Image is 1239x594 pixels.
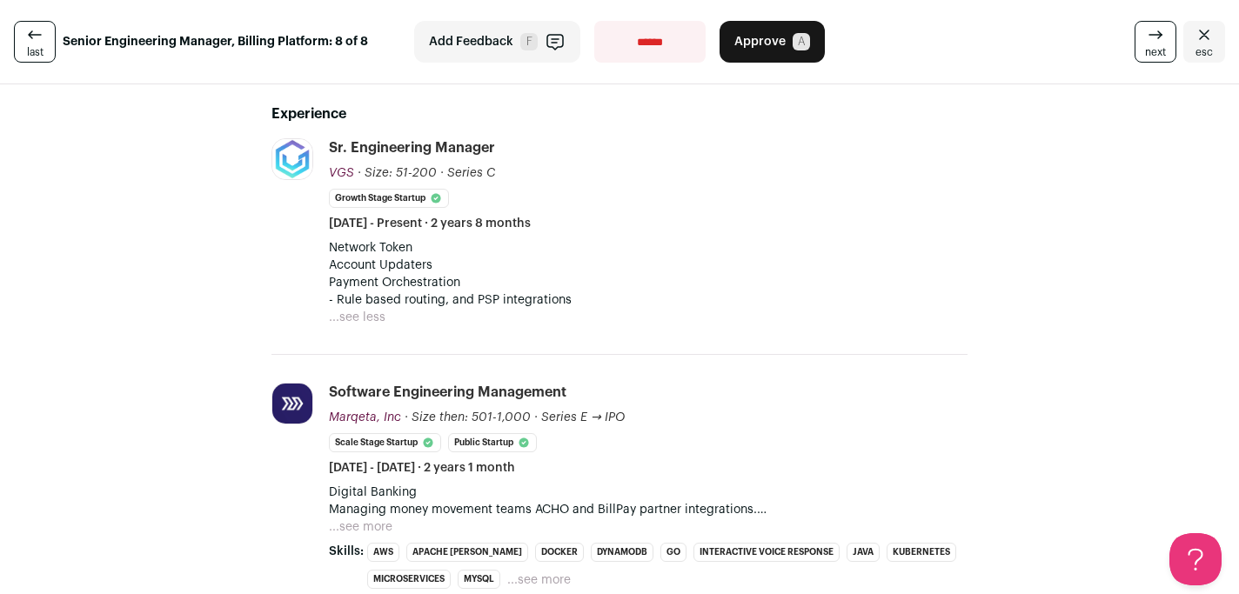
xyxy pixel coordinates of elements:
[541,411,625,424] span: Series E → IPO
[329,411,401,424] span: Marqeta, Inc
[406,543,528,562] li: Apache [PERSON_NAME]
[447,167,495,179] span: Series C
[414,21,580,63] button: Add Feedback F
[534,409,538,426] span: ·
[358,167,437,179] span: · Size: 51-200
[507,571,571,589] button: ...see more
[329,383,566,402] div: Software Engineering Management
[329,138,495,157] div: Sr. Engineering Manager
[793,33,810,50] span: A
[329,167,354,179] span: VGS
[63,33,368,50] strong: Senior Engineering Manager, Billing Platform: 8 of 8
[272,139,312,179] img: 67478af01963f1cf824370b306a689263a62c28e3d161cccd681692877bdbc30.jpg
[271,103,968,124] h2: Experience
[329,239,968,309] p: Network Token Account Updaters Payment Orchestration - Rule based routing, and PSP integrations
[660,543,686,562] li: Go
[1195,45,1213,59] span: esc
[329,484,968,518] p: Digital Banking Managing money movement teams ACHO and BillPay partner integrations.
[272,384,312,424] img: 4d7772cdcf594daddb25f446b9afb4568846770d7fb8c26908dc8c86500a6146.jpg
[535,543,584,562] li: Docker
[693,543,840,562] li: Interactive voice response
[27,45,44,59] span: last
[440,164,444,182] span: ·
[329,518,392,536] button: ...see more
[1135,21,1176,63] a: next
[405,411,531,424] span: · Size then: 501-1,000
[734,33,786,50] span: Approve
[14,21,56,63] a: last
[329,309,385,326] button: ...see less
[847,543,880,562] li: Java
[1169,533,1222,585] iframe: Help Scout Beacon - Open
[1183,21,1225,63] a: Close
[429,33,513,50] span: Add Feedback
[329,459,515,477] span: [DATE] - [DATE] · 2 years 1 month
[367,543,399,562] li: AWS
[1145,45,1166,59] span: next
[591,543,653,562] li: DynamoDB
[329,189,449,208] li: Growth Stage Startup
[720,21,825,63] button: Approve A
[329,215,531,232] span: [DATE] - Present · 2 years 8 months
[520,33,538,50] span: F
[367,570,451,589] li: Microservices
[329,543,364,560] span: Skills:
[448,433,537,452] li: Public Startup
[458,570,500,589] li: MySQL
[329,433,441,452] li: Scale Stage Startup
[887,543,956,562] li: Kubernetes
